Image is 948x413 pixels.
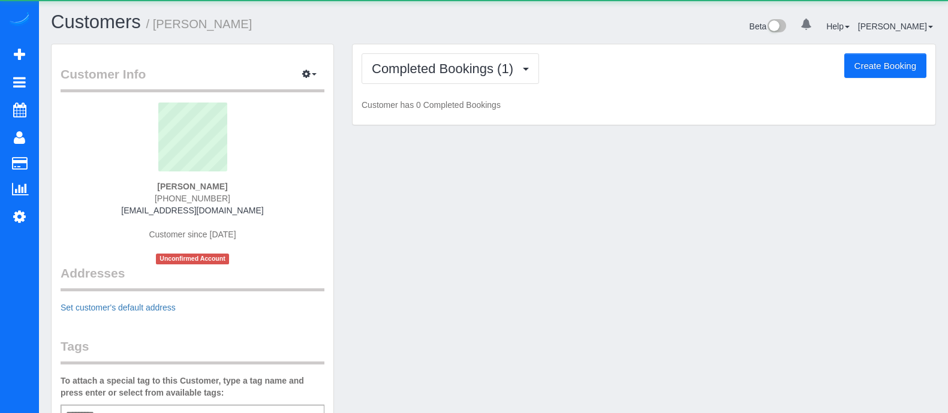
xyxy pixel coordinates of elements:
button: Completed Bookings (1) [362,53,539,84]
legend: Tags [61,337,324,364]
span: Customer since [DATE] [149,230,236,239]
a: Set customer's default address [61,303,176,312]
p: Customer has 0 Completed Bookings [362,99,926,111]
button: Create Booking [844,53,926,79]
small: / [PERSON_NAME] [146,17,252,31]
label: To attach a special tag to this Customer, type a tag name and press enter or select from availabl... [61,375,324,399]
img: Automaid Logo [7,12,31,29]
span: Completed Bookings (1) [372,61,519,76]
span: [PHONE_NUMBER] [155,194,230,203]
legend: Customer Info [61,65,324,92]
iframe: Intercom live chat [907,372,936,401]
a: Customers [51,11,141,32]
a: [EMAIL_ADDRESS][DOMAIN_NAME] [121,206,263,215]
span: Unconfirmed Account [156,254,229,264]
a: Beta [750,22,787,31]
a: [PERSON_NAME] [858,22,933,31]
strong: [PERSON_NAME] [157,182,227,191]
a: Help [826,22,850,31]
img: New interface [766,19,786,35]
